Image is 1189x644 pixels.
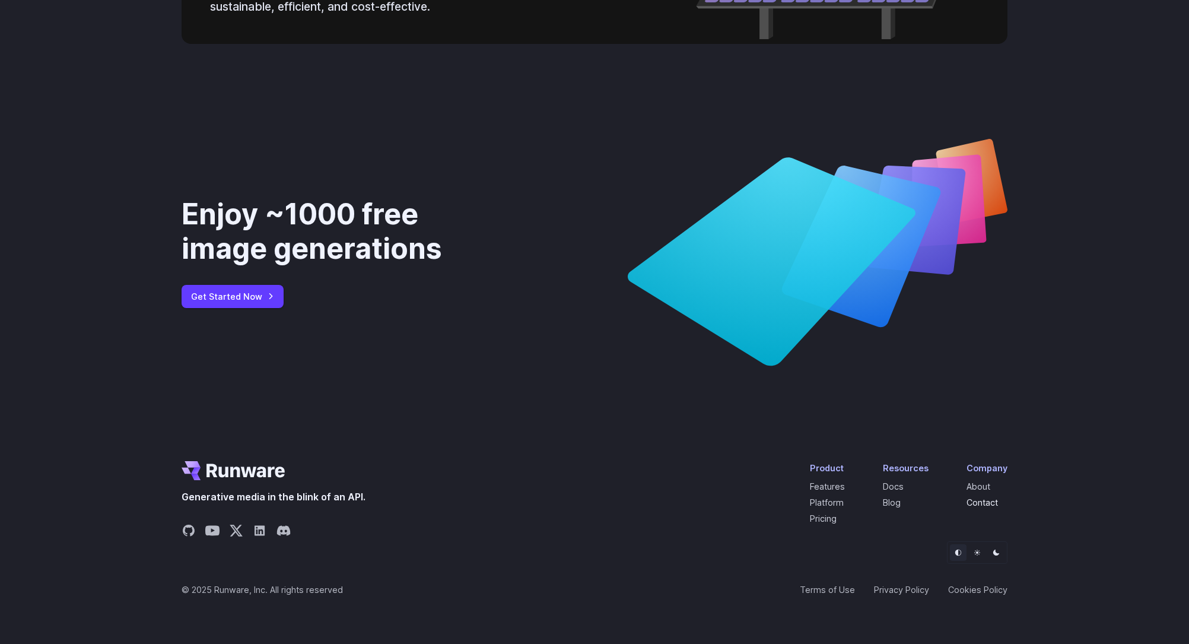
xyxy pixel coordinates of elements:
a: Blog [883,497,901,507]
ul: Theme selector [947,541,1007,564]
a: Platform [810,497,844,507]
a: Share on Discord [276,524,291,541]
a: Pricing [810,513,837,524]
a: Docs [883,481,904,491]
button: Dark [988,544,1004,561]
a: Privacy Policy [874,583,929,597]
a: Share on YouTube [205,524,220,541]
button: Light [969,544,985,561]
a: Terms of Use [800,583,855,597]
a: Cookies Policy [948,583,1007,597]
span: © 2025 Runware, Inc. All rights reserved [182,583,343,597]
a: Get Started Now [182,285,284,308]
div: Company [967,461,1007,475]
span: Generative media in the blink of an API. [182,490,365,505]
a: Share on LinkedIn [253,524,267,541]
button: Default [950,544,967,561]
div: Enjoy ~1000 free image generations [182,197,504,265]
a: Share on GitHub [182,524,196,541]
a: About [967,481,990,491]
div: Product [810,461,845,475]
a: Share on X [229,524,243,541]
a: Features [810,481,845,491]
a: Go to / [182,461,285,480]
div: Resources [883,461,929,475]
a: Contact [967,497,998,507]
